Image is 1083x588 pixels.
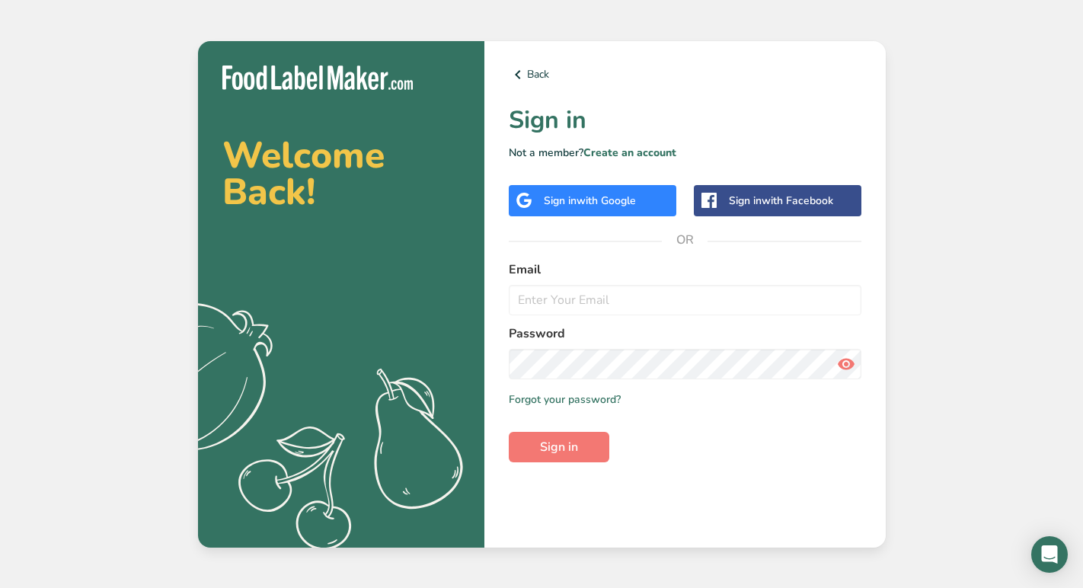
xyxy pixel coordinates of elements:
a: Back [509,66,861,84]
span: with Google [577,193,636,208]
input: Enter Your Email [509,285,861,315]
label: Email [509,260,861,279]
img: Food Label Maker [222,66,413,91]
span: OR [662,217,708,263]
a: Create an account [583,145,676,160]
div: Open Intercom Messenger [1031,536,1068,573]
label: Password [509,324,861,343]
p: Not a member? [509,145,861,161]
span: with Facebook [762,193,833,208]
a: Forgot your password? [509,391,621,407]
h2: Welcome Back! [222,137,460,210]
div: Sign in [544,193,636,209]
h1: Sign in [509,102,861,139]
button: Sign in [509,432,609,462]
span: Sign in [540,438,578,456]
div: Sign in [729,193,833,209]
